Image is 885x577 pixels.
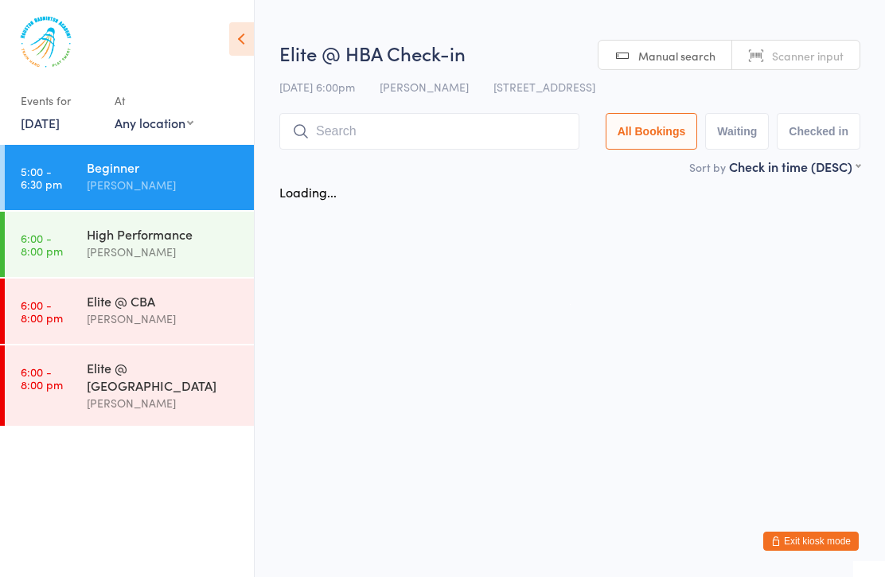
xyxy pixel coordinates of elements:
div: Loading... [279,183,337,201]
button: Checked in [777,113,860,150]
a: 6:00 -8:00 pmHigh Performance[PERSON_NAME] [5,212,254,277]
a: 6:00 -8:00 pmElite @ [GEOGRAPHIC_DATA][PERSON_NAME] [5,345,254,426]
button: Waiting [705,113,769,150]
h2: Elite @ HBA Check-in [279,40,860,66]
div: At [115,88,193,114]
span: [STREET_ADDRESS] [493,79,595,95]
a: 5:00 -6:30 pmBeginner[PERSON_NAME] [5,145,254,210]
div: Elite @ CBA [87,292,240,310]
div: Check in time (DESC) [729,158,860,175]
div: High Performance [87,225,240,243]
img: Houston Badminton Academy [16,12,76,72]
span: [DATE] 6:00pm [279,79,355,95]
time: 6:00 - 8:00 pm [21,298,63,324]
label: Sort by [689,159,726,175]
div: Beginner [87,158,240,176]
span: Manual search [638,48,715,64]
div: Elite @ [GEOGRAPHIC_DATA] [87,359,240,394]
input: Search [279,113,579,150]
div: Any location [115,114,193,131]
a: [DATE] [21,114,60,131]
span: Scanner input [772,48,844,64]
div: Events for [21,88,99,114]
div: [PERSON_NAME] [87,394,240,412]
button: Exit kiosk mode [763,532,859,551]
span: [PERSON_NAME] [380,79,469,95]
div: [PERSON_NAME] [87,243,240,261]
time: 5:00 - 6:30 pm [21,165,62,190]
time: 6:00 - 8:00 pm [21,365,63,391]
a: 6:00 -8:00 pmElite @ CBA[PERSON_NAME] [5,279,254,344]
button: All Bookings [606,113,698,150]
div: [PERSON_NAME] [87,176,240,194]
div: [PERSON_NAME] [87,310,240,328]
time: 6:00 - 8:00 pm [21,232,63,257]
